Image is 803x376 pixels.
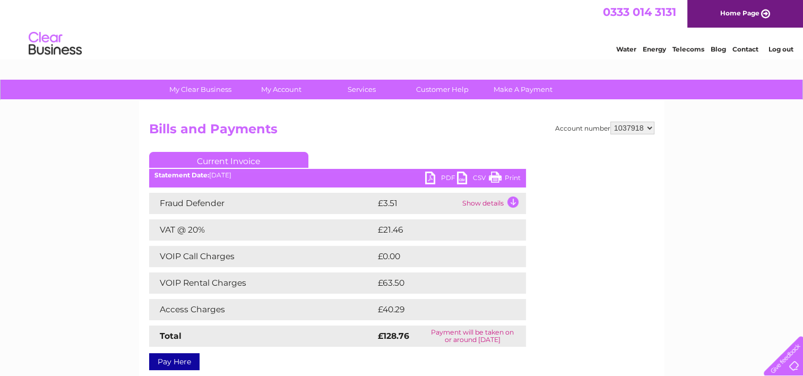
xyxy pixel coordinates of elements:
[489,172,521,187] a: Print
[149,353,200,370] a: Pay Here
[149,272,375,294] td: VOIP Rental Charges
[425,172,457,187] a: PDF
[149,193,375,214] td: Fraud Defender
[160,331,182,341] strong: Total
[375,246,502,267] td: £0.00
[732,45,758,53] a: Contact
[318,80,405,99] a: Services
[672,45,704,53] a: Telecoms
[711,45,726,53] a: Blog
[157,80,244,99] a: My Clear Business
[378,331,409,341] strong: £128.76
[457,172,489,187] a: CSV
[643,45,666,53] a: Energy
[154,171,209,179] b: Statement Date:
[375,299,505,320] td: £40.29
[555,122,654,134] div: Account number
[149,122,654,142] h2: Bills and Payments
[479,80,567,99] a: Make A Payment
[149,246,375,267] td: VOIP Call Charges
[419,326,526,347] td: Payment will be taken on or around [DATE]
[149,172,526,179] div: [DATE]
[460,193,526,214] td: Show details
[375,272,504,294] td: £63.50
[28,28,82,60] img: logo.png
[603,5,676,19] a: 0333 014 3131
[151,6,653,52] div: Clear Business is a trading name of Verastar Limited (registered in [GEOGRAPHIC_DATA] No. 3667643...
[616,45,636,53] a: Water
[375,219,504,241] td: £21.46
[375,193,460,214] td: £3.51
[768,45,793,53] a: Log out
[237,80,325,99] a: My Account
[399,80,486,99] a: Customer Help
[149,219,375,241] td: VAT @ 20%
[149,152,308,168] a: Current Invoice
[149,299,375,320] td: Access Charges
